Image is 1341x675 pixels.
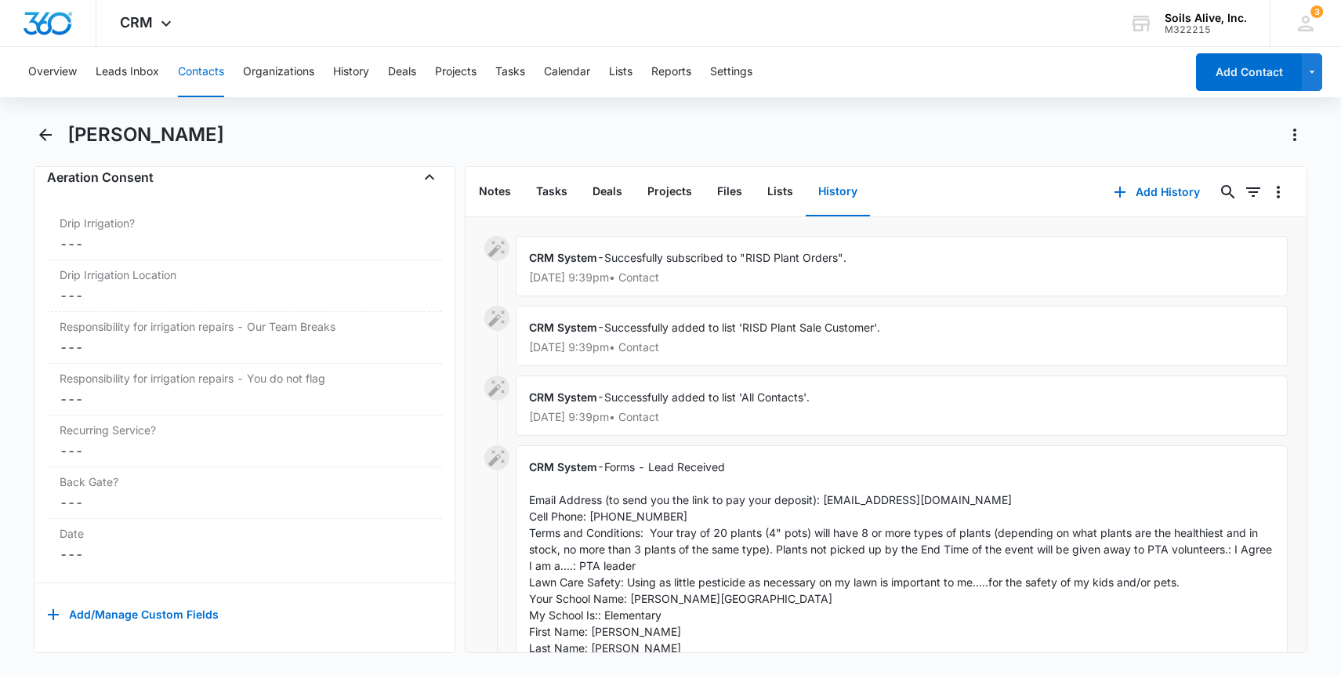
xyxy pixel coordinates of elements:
[1310,5,1323,18] span: 3
[1282,122,1307,147] button: Actions
[529,390,597,404] span: CRM System
[1196,53,1302,91] button: Add Contact
[333,47,369,97] button: History
[1165,24,1247,35] div: account id
[60,370,429,386] label: Responsibility for irrigation repairs - You do not flag
[755,168,806,216] button: Lists
[60,422,429,438] label: Recurring Service?
[529,321,597,334] span: CRM System
[60,493,429,512] dd: ---
[47,613,219,626] a: Add/Manage Custom Fields
[529,460,597,474] span: CRM System
[609,47,632,97] button: Lists
[120,14,153,31] span: CRM
[60,390,429,408] dd: ---
[516,306,1288,366] div: -
[388,47,416,97] button: Deals
[243,47,314,97] button: Organizations
[47,209,442,260] div: Drip Irrigation?---
[710,47,752,97] button: Settings
[60,318,429,335] label: Responsibility for irrigation repairs - Our Team Breaks
[529,412,1275,423] p: [DATE] 9:39pm • Contact
[1266,180,1291,205] button: Overflow Menu
[60,338,429,357] dd: ---
[604,251,846,264] span: Succesfully subscribed to "RISD Plant Orders".
[651,47,691,97] button: Reports
[524,168,580,216] button: Tasks
[466,168,524,216] button: Notes
[47,416,442,467] div: Recurring Service?---
[705,168,755,216] button: Files
[60,286,429,305] dd: ---
[1310,5,1323,18] div: notifications count
[47,260,442,312] div: Drip Irrigation Location---
[60,267,429,283] label: Drip Irrigation Location
[1098,173,1216,211] button: Add History
[635,168,705,216] button: Projects
[604,321,880,334] span: Successfully added to list 'RISD Plant Sale Customer'.
[34,122,58,147] button: Back
[60,474,429,490] label: Back Gate?
[47,596,219,633] button: Add/Manage Custom Fields
[60,234,429,253] dd: ---
[529,251,597,264] span: CRM System
[544,47,590,97] button: Calendar
[60,545,429,564] dd: ---
[1216,180,1241,205] button: Search...
[529,272,1275,283] p: [DATE] 9:39pm • Contact
[604,390,810,404] span: Successfully added to list 'All Contacts'.
[529,342,1275,353] p: [DATE] 9:39pm • Contact
[1165,12,1247,24] div: account name
[96,47,159,97] button: Leads Inbox
[28,47,77,97] button: Overview
[516,376,1288,436] div: -
[47,519,442,570] div: Date---
[60,215,429,231] label: Drip Irrigation?
[1241,180,1266,205] button: Filters
[47,364,442,416] div: Responsibility for irrigation repairs - You do not flag---
[47,467,442,519] div: Back Gate?---
[516,236,1288,296] div: -
[495,47,525,97] button: Tasks
[806,168,870,216] button: History
[67,123,224,147] h1: [PERSON_NAME]
[60,441,429,460] dd: ---
[435,47,477,97] button: Projects
[47,312,442,364] div: Responsibility for irrigation repairs - Our Team Breaks---
[417,165,442,190] button: Close
[178,47,224,97] button: Contacts
[580,168,635,216] button: Deals
[60,525,429,542] label: Date
[47,168,154,187] h4: Aeration Consent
